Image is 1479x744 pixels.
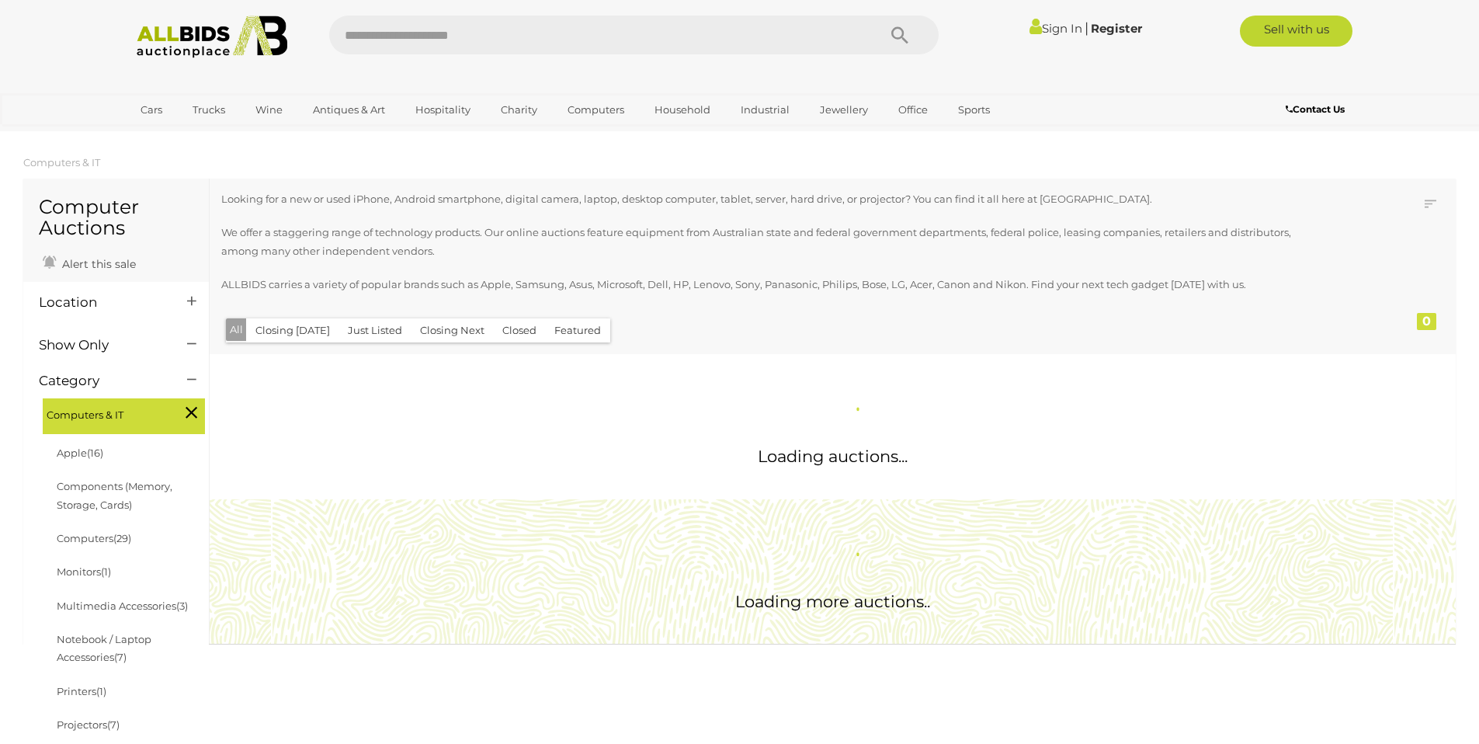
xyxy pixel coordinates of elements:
a: Trucks [182,97,235,123]
a: Antiques & Art [303,97,395,123]
button: Search [861,16,939,54]
button: All [226,318,247,341]
span: (7) [107,718,120,731]
a: Sign In [1029,21,1082,36]
p: Looking for a new or used iPhone, Android smartphone, digital camera, laptop, desktop computer, t... [221,190,1331,208]
a: [GEOGRAPHIC_DATA] [130,123,261,148]
span: | [1085,19,1088,37]
button: Closing [DATE] [246,318,339,342]
button: Closing Next [411,318,494,342]
span: Loading more auctions.. [735,592,930,611]
b: Contact Us [1286,103,1345,115]
a: Jewellery [810,97,878,123]
a: Industrial [731,97,800,123]
p: We offer a staggering range of technology products. Our online auctions feature equipment from Au... [221,224,1331,260]
a: Wine [245,97,293,123]
span: Computers & IT [47,402,163,424]
span: (1) [96,685,106,697]
h4: Location [39,295,164,310]
span: (16) [87,447,103,459]
a: Alert this sale [39,251,140,274]
a: Sports [948,97,1000,123]
div: 0 [1417,313,1436,330]
a: Computers(29) [57,532,131,544]
a: Monitors(1) [57,565,111,578]
span: Alert this sale [58,257,136,271]
a: Sell with us [1240,16,1352,47]
span: (29) [113,532,131,544]
a: Charity [491,97,547,123]
span: (7) [114,651,127,663]
span: (1) [101,565,111,578]
a: Printers(1) [57,685,106,697]
p: ALLBIDS carries a variety of popular brands such as Apple, Samsung, Asus, Microsoft, Dell, HP, Le... [221,276,1331,294]
a: Multimedia Accessories(3) [57,600,188,612]
a: Hospitality [405,97,481,123]
button: Closed [493,318,546,342]
h1: Computer Auctions [39,196,193,239]
a: Apple(16) [57,447,103,459]
a: Notebook / Laptop Accessories(7) [57,633,151,663]
a: Components (Memory, Storage, Cards) [57,480,172,510]
button: Just Listed [339,318,411,342]
a: Computers [557,97,634,123]
a: Household [644,97,720,123]
h4: Show Only [39,338,164,353]
img: Allbids.com.au [128,16,297,58]
a: Register [1091,21,1142,36]
a: Computers & IT [23,156,100,169]
span: Loading auctions... [758,447,908,466]
a: Contact Us [1286,101,1349,118]
h4: Category [39,374,164,388]
span: (3) [176,600,188,612]
a: Office [888,97,938,123]
a: Cars [130,97,172,123]
button: Featured [545,318,610,342]
a: Projectors(7) [57,718,120,731]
